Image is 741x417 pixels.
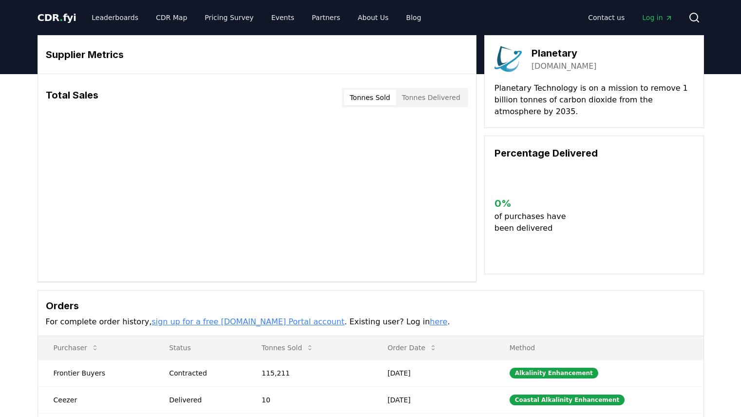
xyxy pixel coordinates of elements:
a: here [430,317,447,326]
h3: Orders [46,298,696,313]
td: Frontier Buyers [38,359,154,386]
td: 10 [246,386,372,413]
h3: Planetary [532,46,597,60]
td: 115,211 [246,359,372,386]
div: Coastal Alkalinity Enhancement [510,395,625,405]
h3: 0 % [494,196,574,211]
div: Delivered [169,395,238,405]
td: Ceezer [38,386,154,413]
p: For complete order history, . Existing user? Log in . [46,316,696,328]
p: Planetary Technology is on a mission to remove 1 billion tonnes of carbon dioxide from the atmosp... [494,82,694,118]
a: Events [264,9,302,26]
td: [DATE] [372,386,494,413]
a: CDR Map [148,9,195,26]
a: Log in [634,9,680,26]
span: CDR fyi [38,12,76,23]
h3: Supplier Metrics [46,47,468,62]
h3: Total Sales [46,88,98,107]
a: Contact us [580,9,632,26]
button: Order Date [380,338,445,357]
div: Contracted [169,368,238,378]
nav: Main [580,9,680,26]
button: Tonnes Delivered [396,90,466,105]
nav: Main [84,9,429,26]
a: About Us [350,9,396,26]
a: Partners [304,9,348,26]
button: Purchaser [46,338,107,357]
a: Blog [399,9,429,26]
a: Leaderboards [84,9,146,26]
span: . [59,12,63,23]
p: Method [502,343,696,353]
button: Tonnes Sold [344,90,396,105]
img: Planetary-logo [494,45,522,73]
a: [DOMAIN_NAME] [532,60,597,72]
a: CDR.fyi [38,11,76,24]
p: Status [161,343,238,353]
span: Log in [642,13,672,22]
div: Alkalinity Enhancement [510,368,598,378]
td: [DATE] [372,359,494,386]
button: Tonnes Sold [254,338,322,357]
h3: Percentage Delivered [494,146,694,160]
p: of purchases have been delivered [494,211,574,234]
a: Pricing Survey [197,9,261,26]
a: sign up for a free [DOMAIN_NAME] Portal account [152,317,344,326]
